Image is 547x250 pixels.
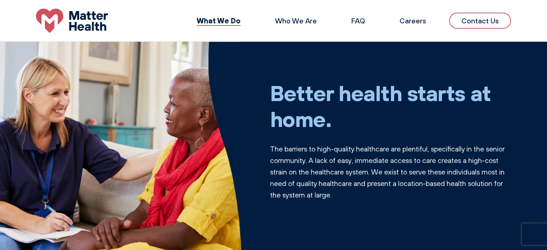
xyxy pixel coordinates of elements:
h1: Better health starts at home. [270,80,511,132]
a: Contact Us [449,13,511,29]
a: Who We Are [275,16,317,25]
a: Careers [400,16,426,25]
a: What We Do [197,16,241,25]
p: The barriers to high-quality healthcare are plentiful, specifically in the senior community. A la... [270,143,511,201]
a: FAQ [351,16,365,25]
